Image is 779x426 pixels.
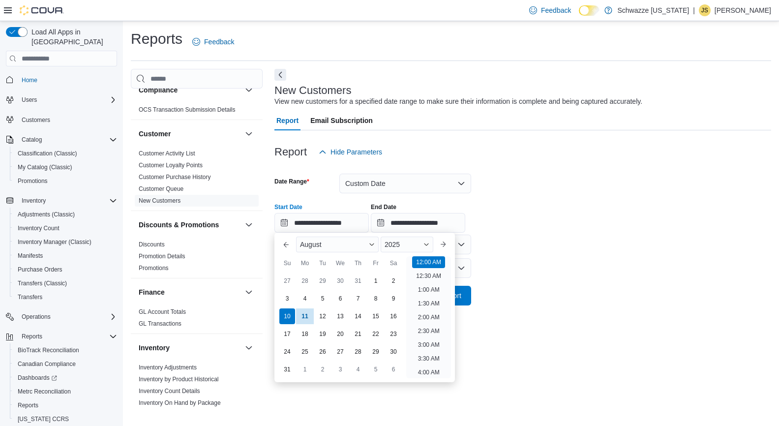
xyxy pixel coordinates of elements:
[10,221,121,235] button: Inventory Count
[243,219,255,231] button: Discounts & Promotions
[297,326,313,342] div: day-18
[14,236,117,248] span: Inventory Manager (Classic)
[332,273,348,289] div: day-30
[139,129,171,139] h3: Customer
[274,85,351,96] h3: New Customers
[243,342,255,354] button: Inventory
[139,106,236,113] a: OCS Transaction Submission Details
[14,264,66,275] a: Purchase Orders
[350,344,366,360] div: day-28
[139,185,183,192] a: Customer Queue
[139,320,181,327] a: GL Transactions
[368,326,384,342] div: day-22
[18,238,91,246] span: Inventory Manager (Classic)
[274,96,642,107] div: View new customers for a specified date range to make sure their information is complete and bein...
[386,308,401,324] div: day-16
[2,113,121,127] button: Customers
[139,150,195,157] span: Customer Activity List
[350,291,366,306] div: day-7
[10,412,121,426] button: [US_STATE] CCRS
[10,398,121,412] button: Reports
[18,266,62,274] span: Purchase Orders
[10,174,121,188] button: Promotions
[274,203,302,211] label: Start Date
[139,388,200,395] a: Inventory Count Details
[274,178,309,185] label: Date Range
[350,308,366,324] div: day-14
[204,37,234,47] span: Feedback
[22,136,42,144] span: Catalog
[14,175,52,187] a: Promotions
[10,235,121,249] button: Inventory Manager (Classic)
[18,331,117,342] span: Reports
[14,372,61,384] a: Dashboards
[385,241,400,248] span: 2025
[350,273,366,289] div: day-31
[297,308,313,324] div: day-11
[332,291,348,306] div: day-6
[350,255,366,271] div: Th
[315,308,330,324] div: day-12
[297,255,313,271] div: Mo
[274,146,307,158] h3: Report
[279,326,295,342] div: day-17
[22,76,37,84] span: Home
[131,239,263,278] div: Discounts & Promotions
[139,173,211,181] span: Customer Purchase History
[315,273,330,289] div: day-29
[297,291,313,306] div: day-4
[412,256,445,268] li: 12:00 AM
[131,104,263,120] div: Compliance
[368,344,384,360] div: day-29
[332,362,348,377] div: day-3
[315,255,330,271] div: Tu
[386,273,401,289] div: day-2
[139,364,197,371] span: Inventory Adjustments
[14,386,75,397] a: Metrc Reconciliation
[18,311,117,323] span: Operations
[14,222,117,234] span: Inventory Count
[715,4,771,16] p: [PERSON_NAME]
[139,252,185,260] span: Promotion Details
[18,177,48,185] span: Promotions
[525,0,575,20] a: Feedback
[14,358,117,370] span: Canadian Compliance
[10,357,121,371] button: Canadian Compliance
[10,276,121,290] button: Transfers (Classic)
[131,29,182,49] h1: Reports
[188,32,238,52] a: Feedback
[18,374,57,382] span: Dashboards
[2,194,121,208] button: Inventory
[14,175,117,187] span: Promotions
[139,343,241,353] button: Inventory
[386,255,401,271] div: Sa
[139,241,165,248] a: Discounts
[139,85,241,95] button: Compliance
[14,399,117,411] span: Reports
[339,174,471,193] button: Custom Date
[18,346,79,354] span: BioTrack Reconciliation
[20,5,64,15] img: Cova
[371,213,465,233] input: Press the down key to open a popover containing a calendar.
[139,106,236,114] span: OCS Transaction Submission Details
[18,94,41,106] button: Users
[139,197,180,205] span: New Customers
[22,116,50,124] span: Customers
[2,310,121,324] button: Operations
[139,220,241,230] button: Discounts & Promotions
[457,241,465,248] button: Open list of options
[139,308,186,315] a: GL Account Totals
[139,264,169,272] span: Promotions
[139,320,181,328] span: GL Transactions
[243,286,255,298] button: Finance
[14,386,117,397] span: Metrc Reconciliation
[10,290,121,304] button: Transfers
[139,185,183,193] span: Customer Queue
[371,203,396,211] label: End Date
[139,265,169,272] a: Promotions
[10,343,121,357] button: BioTrack Reconciliation
[10,208,121,221] button: Adjustments (Classic)
[14,372,117,384] span: Dashboards
[139,375,219,383] span: Inventory by Product Historical
[10,371,121,385] a: Dashboards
